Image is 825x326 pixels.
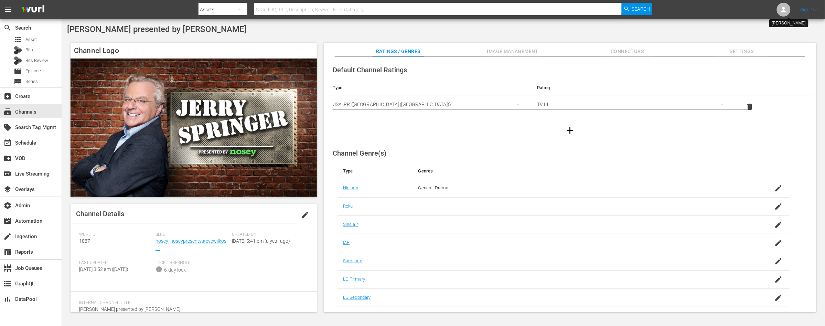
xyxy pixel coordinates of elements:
span: edit [301,211,309,219]
span: Admin [3,201,12,210]
span: 1887 [79,238,90,244]
span: menu [4,6,12,14]
span: Search Tag Mgmt [3,123,12,132]
span: delete [746,103,754,111]
a: nosey_noseypresentsstevewilkos_1 [156,238,226,251]
span: Last Updated: [79,260,152,266]
a: Nielsen [343,185,358,190]
div: Bits Review [14,56,22,65]
a: LG Secondary [343,295,371,300]
table: simple table [327,80,813,117]
span: Bits [25,46,33,53]
th: Type [327,80,532,96]
span: [DATE] 5:41 pm (a year ago) [232,238,290,244]
span: Internal Channel Title: [79,300,305,306]
span: VOD [3,154,12,162]
a: LG Primary [343,276,365,282]
span: Live Streaming [3,170,12,178]
span: Lock Threshold: [156,260,228,266]
h4: Channel Logo [71,43,317,59]
div: 6-day lock [164,266,186,274]
span: Wurl ID: [79,232,152,238]
span: Image Management [487,47,539,56]
img: Jerry Springer presented by Nosey [71,59,317,197]
span: Asset [25,36,37,43]
th: Type [337,163,413,179]
button: delete [742,98,758,115]
button: edit [297,207,313,223]
span: Create [3,92,12,101]
span: Reports [3,248,12,256]
span: Job Queues [3,264,12,272]
span: Search [3,24,12,32]
span: Slug: [156,232,228,238]
span: Channel Details [76,210,124,218]
span: [PERSON_NAME] presented by [PERSON_NAME] [79,306,180,312]
span: Bits Review [25,57,48,64]
div: TV14 [537,95,731,114]
th: Rating [532,80,737,96]
div: USA_PR ([GEOGRAPHIC_DATA] ([GEOGRAPHIC_DATA])) [333,95,526,114]
a: Sign Out [801,7,818,12]
a: IAB [343,240,350,245]
span: Episode [25,67,41,74]
span: Channel Genre(s) [333,149,386,157]
a: Roku [343,203,353,209]
span: Overlays [3,185,12,193]
span: DataPool [3,295,12,303]
span: info [156,266,162,273]
span: Settings [716,47,768,56]
span: GraphQL [3,280,12,288]
button: Search [622,3,652,15]
span: Default Channel Ratings [333,66,407,74]
a: Sinclair [343,222,358,227]
span: Episode [14,67,22,75]
span: Ingestion [3,232,12,241]
span: Asset [14,35,22,44]
span: Automation [3,217,12,225]
span: Schedule [3,139,12,147]
span: [DATE] 3:52 am ([DATE]) [79,266,128,272]
a: Samsung [343,258,362,263]
span: Created On: [232,232,305,238]
img: ans4CAIJ8jUAAAAAAAAAAAAAAAAAAAAAAAAgQb4GAAAAAAAAAAAAAAAAAAAAAAAAJMjXAAAAAAAAAAAAAAAAAAAAAAAAgAT5G... [17,2,50,18]
span: Series [14,77,22,86]
span: Ratings / Genres [373,47,424,56]
span: Connectors [602,47,653,56]
span: [PERSON_NAME] presented by [PERSON_NAME] [67,24,247,34]
span: Series [25,78,38,85]
th: Genres [413,163,739,179]
div: Bits [14,46,22,54]
div: [PERSON_NAME] [772,20,806,26]
span: Search [632,3,650,15]
span: Channels [3,108,12,116]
